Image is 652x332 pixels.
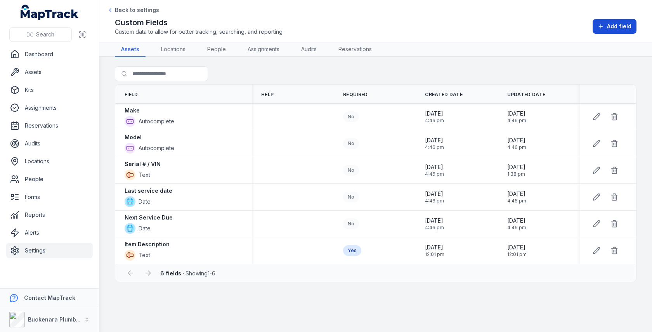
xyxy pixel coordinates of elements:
span: [DATE] [425,244,444,251]
a: Settings [6,243,93,258]
span: [DATE] [425,163,444,171]
a: Assets [115,42,146,57]
strong: 6 fields [160,270,181,277]
span: 4:46 pm [507,144,526,150]
div: No [343,138,359,149]
span: Date [139,225,151,232]
strong: Item Description [125,240,170,248]
span: Text [139,171,150,179]
strong: Buckenara Plumbing Gas & Electrical [28,316,130,323]
span: [DATE] [507,244,527,251]
span: Updated Date [507,92,546,98]
time: 26/06/2025, 4:46:14 pm [425,110,444,124]
a: Back to settings [107,6,159,14]
a: Reports [6,207,93,223]
strong: Make [125,107,140,114]
time: 26/06/2025, 4:46:14 pm [507,110,526,124]
div: Yes [343,245,361,256]
span: 12:01 pm [425,251,444,258]
a: Assignments [6,100,93,116]
span: Date [139,198,151,206]
span: [DATE] [507,110,526,118]
span: Add field [607,22,631,30]
time: 26/06/2025, 4:46:14 pm [507,137,526,150]
span: 4:46 pm [425,225,444,231]
time: 26/06/2025, 4:46:14 pm [425,217,444,231]
a: Reservations [6,118,93,133]
span: Search [36,31,54,38]
a: MapTrack [21,5,79,20]
a: Assets [6,64,93,80]
span: [DATE] [425,137,444,144]
time: 03/09/2025, 12:01:24 pm [507,244,527,258]
a: Locations [155,42,192,57]
span: 4:46 pm [425,198,444,204]
strong: Model [125,133,142,141]
span: [DATE] [425,217,444,225]
span: 1:38 pm [507,171,525,177]
a: Reservations [332,42,378,57]
span: Back to settings [115,6,159,14]
a: People [201,42,232,57]
span: Field [125,92,138,98]
time: 26/06/2025, 4:46:14 pm [507,217,526,231]
span: 4:46 pm [425,118,444,124]
strong: Next Service Due [125,214,173,221]
span: Created Date [425,92,463,98]
a: Alerts [6,225,93,240]
time: 08/09/2025, 1:38:58 pm [507,163,525,177]
div: No [343,192,359,202]
strong: Last service date [125,187,172,195]
span: 4:46 pm [425,144,444,150]
span: Custom data to allow for better tracking, searching, and reporting. [115,28,284,36]
span: 4:46 pm [507,118,526,124]
span: [DATE] [507,163,525,171]
a: Forms [6,189,93,205]
span: Autocomplete [139,144,174,152]
a: Locations [6,154,93,169]
span: [DATE] [507,137,526,144]
a: Audits [6,136,93,151]
div: No [343,111,359,122]
span: · Showing 1 - 6 [160,270,215,277]
a: Dashboard [6,47,93,62]
span: Help [261,92,274,98]
time: 26/06/2025, 4:46:14 pm [425,137,444,150]
time: 03/09/2025, 12:01:24 pm [425,244,444,258]
a: Kits [6,82,93,98]
time: 26/06/2025, 4:46:14 pm [425,163,444,177]
div: No [343,218,359,229]
span: Text [139,251,150,259]
a: People [6,171,93,187]
time: 26/06/2025, 4:46:14 pm [425,190,444,204]
span: 4:46 pm [507,225,526,231]
button: Search [9,27,72,42]
time: 26/06/2025, 4:46:14 pm [507,190,526,204]
span: [DATE] [507,190,526,198]
span: [DATE] [507,217,526,225]
strong: Serial # / VIN [125,160,161,168]
a: Audits [295,42,323,57]
button: Add field [593,19,636,34]
span: 4:46 pm [507,198,526,204]
h2: Custom Fields [115,17,284,28]
span: 4:46 pm [425,171,444,177]
span: [DATE] [425,190,444,198]
a: Assignments [241,42,286,57]
div: No [343,165,359,176]
span: Required [343,92,368,98]
span: [DATE] [425,110,444,118]
strong: Contact MapTrack [24,294,75,301]
span: 12:01 pm [507,251,527,258]
span: Autocomplete [139,118,174,125]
